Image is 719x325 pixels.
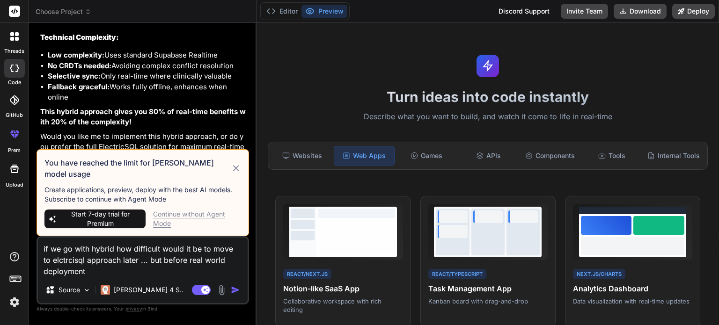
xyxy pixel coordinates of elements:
label: prem [8,146,21,154]
button: Download [614,4,667,19]
label: code [8,79,21,87]
img: attachment [216,285,227,296]
strong: Technical Complexity: [40,33,119,42]
p: Create applications, preview, deploy with the best AI models. Subscribe to continue with Agent Mode [44,185,241,204]
button: Invite Team [561,4,608,19]
div: React/TypeScript [428,269,486,280]
li: Works fully offline, enhances when online [48,82,247,103]
span: Choose Project [36,7,91,16]
div: Components [520,146,580,166]
p: [PERSON_NAME] 4 S.. [114,285,183,295]
label: threads [4,47,24,55]
button: Deploy [672,4,715,19]
span: privacy [125,306,142,311]
p: Source [59,285,80,295]
div: Games [396,146,456,166]
li: Uses standard Supabase Realtime [48,50,247,61]
h4: Notion-like SaaS App [283,283,403,294]
label: Upload [6,181,23,189]
button: Editor [263,5,301,18]
h1: Turn ideas into code instantly [262,88,713,105]
h4: Task Management App [428,283,548,294]
label: GitHub [6,111,23,119]
strong: Low complexity: [48,51,104,59]
strong: Selective sync: [48,72,101,80]
p: Data visualization with real-time updates [573,297,692,305]
div: Discord Support [493,4,555,19]
div: React/Next.js [283,269,331,280]
strong: Fallback graceful: [48,82,110,91]
p: Always double-check its answers. Your in Bind [37,304,249,313]
p: Collaborative workspace with rich editing [283,297,403,314]
button: Preview [301,5,347,18]
button: Start 7-day trial for Premium [44,209,146,228]
p: Describe what you want to build, and watch it come to life in real-time [262,111,713,123]
div: Next.js/Charts [573,269,625,280]
strong: This hybrid approach gives you 80% of real-time benefits with 20% of the complexity! [40,107,246,127]
div: Continue without Agent Mode [153,209,241,228]
textarea: if we go with hybrid how difficult would it be to move to elctrcisql approach later ... but befor... [38,238,248,277]
h4: Analytics Dashboard [573,283,692,294]
img: icon [231,285,240,295]
strong: No CRDTs needed: [48,61,111,70]
img: Pick Models [83,286,91,294]
div: APIs [458,146,518,166]
p: Would you like me to implement this hybrid approach, or do you prefer the full ElectricSQL soluti... [40,131,247,163]
div: Websites [272,146,332,166]
li: Avoiding complex conflict resolution [48,61,247,72]
img: Claude 4 Sonnet [101,285,110,295]
p: Kanban board with drag-and-drop [428,297,548,305]
div: Web Apps [334,146,395,166]
span: Start 7-day trial for Premium [59,209,142,228]
li: Only real-time where clinically valuable [48,71,247,82]
div: Internal Tools [644,146,704,166]
h3: You have reached the limit for [PERSON_NAME] model usage [44,157,231,180]
div: Tools [582,146,642,166]
img: settings [7,294,22,310]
